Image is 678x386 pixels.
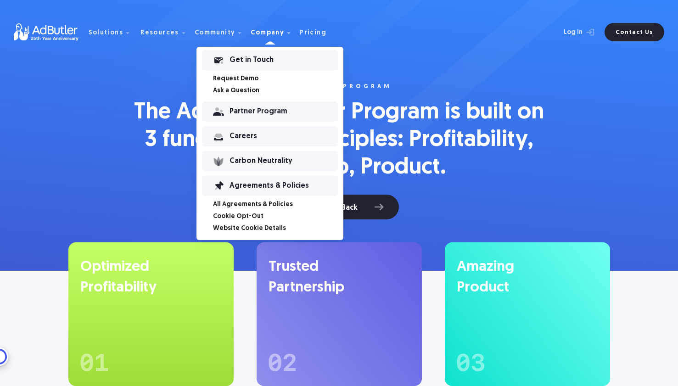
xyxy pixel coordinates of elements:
[251,30,284,36] div: Company
[230,57,338,63] div: Get in Touch
[269,257,410,298] div: Trusted Partnership
[196,47,343,240] nav: Company
[89,17,137,47] div: Solutions
[202,151,338,171] a: Carbon Neutrality
[213,88,343,94] a: Ask a Question
[230,108,338,115] div: Partner Program
[202,176,338,196] a: Agreements & Policies
[605,23,664,41] a: Contact Us
[195,30,235,36] div: Community
[295,84,392,90] div: Partner Program
[213,76,343,82] a: Request Demo
[457,257,598,298] div: Amazing Product
[230,133,338,140] div: Careers
[140,30,179,36] div: Resources
[202,101,338,122] a: Partner Program
[213,201,343,208] a: All Agreements & Policies
[195,17,249,47] div: Community
[230,183,338,189] div: Agreements & Policies
[300,30,326,36] div: Pricing
[213,225,343,232] a: Website Cookie Details
[89,30,123,36] div: Solutions
[251,17,298,47] div: Company
[539,23,599,41] a: Log In
[230,158,338,164] div: Carbon Neutrality
[140,17,193,47] div: Resources
[80,257,222,298] div: Optimized Profitability
[300,28,334,36] a: Pricing
[202,50,338,70] a: Get in Touch
[213,213,343,220] a: Cookie Opt-Out
[133,99,546,182] h1: The AdButler Partner Program is built on 3 fundamental principles: Profitability, Partnership, Pr...
[202,126,338,146] a: Careers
